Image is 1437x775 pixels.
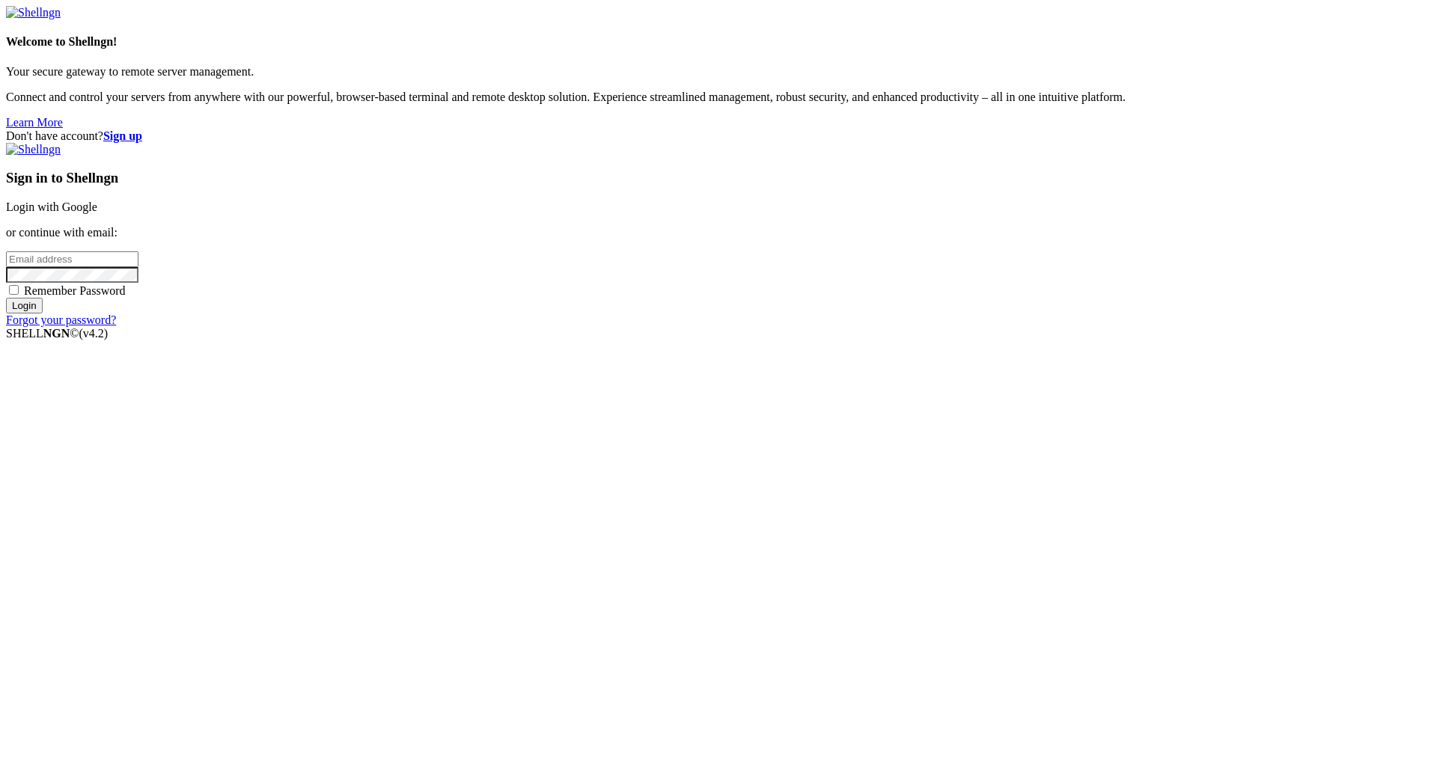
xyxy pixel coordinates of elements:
input: Email address [6,251,138,267]
a: Forgot your password? [6,313,116,326]
span: 4.2.0 [79,327,109,340]
b: NGN [43,327,70,340]
input: Login [6,298,43,313]
h4: Welcome to Shellngn! [6,35,1431,49]
p: Your secure gateway to remote server management. [6,65,1431,79]
p: or continue with email: [6,226,1431,239]
img: Shellngn [6,6,61,19]
img: Shellngn [6,143,61,156]
input: Remember Password [9,285,19,295]
span: SHELL © [6,327,108,340]
span: Remember Password [24,284,126,297]
a: Sign up [103,129,142,142]
a: Login with Google [6,200,97,213]
div: Don't have account? [6,129,1431,143]
p: Connect and control your servers from anywhere with our powerful, browser-based terminal and remo... [6,91,1431,104]
a: Learn More [6,116,63,129]
h3: Sign in to Shellngn [6,170,1431,186]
